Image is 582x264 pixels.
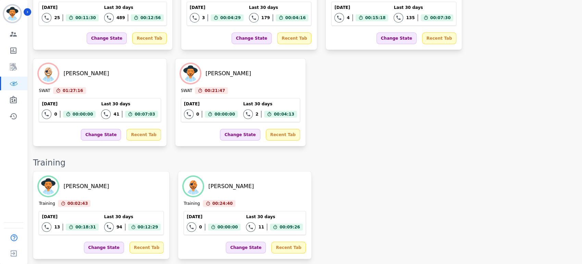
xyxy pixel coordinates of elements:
span: 00:12:56 [140,14,161,21]
div: SWAT [39,88,50,94]
div: [PERSON_NAME] [63,69,109,78]
span: 00:21:47 [205,87,225,94]
div: Recent Tab [126,129,161,141]
div: 0 [196,111,199,117]
span: 00:09:26 [280,224,300,230]
div: 41 [113,111,119,117]
span: 00:04:16 [285,14,306,21]
img: Bordered avatar [4,5,21,22]
img: Avatar [184,177,203,196]
div: Training [184,201,200,207]
div: Last 30 days [394,5,453,10]
div: 179 [261,15,270,21]
div: 2 [256,111,258,117]
div: Change State [84,242,124,253]
div: Training [33,157,575,168]
div: [DATE] [42,101,96,107]
div: 0 [199,224,202,230]
div: SWAT [181,88,192,94]
div: [DATE] [42,214,98,220]
div: 25 [54,15,60,21]
div: Change State [81,129,121,141]
span: 00:24:40 [212,200,233,207]
img: Avatar [39,64,58,83]
div: Recent Tab [422,32,456,44]
img: Avatar [39,177,58,196]
div: 135 [406,15,414,21]
div: Change State [232,32,272,44]
span: 00:15:18 [365,14,386,21]
span: 00:07:03 [135,111,155,118]
img: Avatar [181,64,200,83]
div: Change State [226,242,266,253]
span: 00:07:30 [430,14,451,21]
div: [DATE] [334,5,388,10]
div: 13 [54,224,60,230]
span: 00:00:00 [214,111,235,118]
span: 00:11:30 [75,14,96,21]
span: 00:00:00 [73,111,93,118]
div: Recent Tab [132,32,166,44]
span: 00:00:00 [218,224,238,230]
div: Recent Tab [266,129,300,141]
span: 00:04:13 [274,111,294,118]
div: Change State [87,32,127,44]
div: [DATE] [190,5,244,10]
span: 01:27:16 [63,87,83,94]
div: 489 [116,15,125,21]
div: [DATE] [187,214,240,220]
div: Last 30 days [249,5,309,10]
div: Recent Tab [277,32,311,44]
div: [PERSON_NAME] [63,182,109,190]
div: Last 30 days [104,214,161,220]
div: [PERSON_NAME] [206,69,251,78]
div: [DATE] [184,101,238,107]
div: Recent Tab [271,242,306,253]
div: Training [39,201,55,207]
div: Recent Tab [129,242,164,253]
div: [PERSON_NAME] [208,182,254,190]
div: Change State [376,32,417,44]
div: Last 30 days [104,5,164,10]
div: Change State [220,129,260,141]
div: Last 30 days [246,214,302,220]
div: 3 [202,15,205,21]
span: 00:02:43 [67,200,88,207]
div: 94 [116,224,122,230]
div: 11 [258,224,264,230]
div: [DATE] [42,5,98,10]
div: Last 30 days [243,101,297,107]
div: 0 [54,111,57,117]
div: Last 30 days [101,101,158,107]
span: 00:18:31 [75,224,96,230]
span: 00:04:29 [220,14,241,21]
div: 4 [347,15,349,21]
span: 00:12:29 [138,224,158,230]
